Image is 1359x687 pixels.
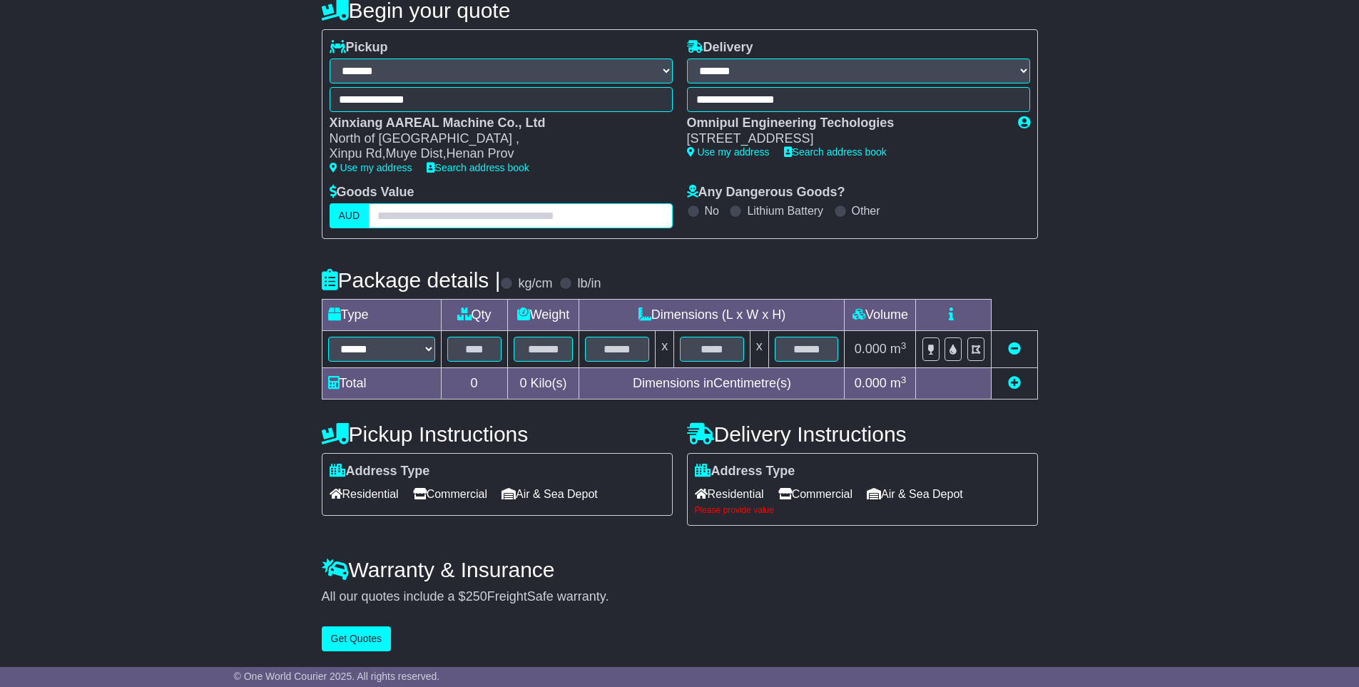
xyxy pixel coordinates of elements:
[322,268,501,292] h4: Package details |
[705,204,719,218] label: No
[695,464,795,479] label: Address Type
[890,342,907,356] span: m
[695,483,764,505] span: Residential
[687,146,770,158] a: Use my address
[750,331,768,368] td: x
[234,671,440,682] span: © One World Courier 2025. All rights reserved.
[695,505,1030,515] div: Please provide value
[901,340,907,351] sup: 3
[330,146,658,162] div: Xinpu Rd,Muye Dist,Henan Prov
[322,626,392,651] button: Get Quotes
[855,376,887,390] span: 0.000
[330,483,399,505] span: Residential
[687,185,845,200] label: Any Dangerous Goods?
[427,162,529,173] a: Search address book
[322,422,673,446] h4: Pickup Instructions
[656,331,674,368] td: x
[330,40,388,56] label: Pickup
[687,40,753,56] label: Delivery
[747,204,823,218] label: Lithium Battery
[852,204,880,218] label: Other
[518,276,552,292] label: kg/cm
[322,368,441,400] td: Total
[519,376,526,390] span: 0
[687,116,1004,131] div: Omnipul Engineering Techologies
[778,483,852,505] span: Commercial
[441,368,507,400] td: 0
[577,276,601,292] label: lb/in
[322,558,1038,581] h4: Warranty & Insurance
[413,483,487,505] span: Commercial
[322,589,1038,605] div: All our quotes include a $ FreightSafe warranty.
[330,185,414,200] label: Goods Value
[687,422,1038,446] h4: Delivery Instructions
[441,300,507,331] td: Qty
[579,300,845,331] td: Dimensions (L x W x H)
[330,203,370,228] label: AUD
[890,376,907,390] span: m
[867,483,963,505] span: Air & Sea Depot
[502,483,598,505] span: Air & Sea Depot
[330,162,412,173] a: Use my address
[507,300,579,331] td: Weight
[579,368,845,400] td: Dimensions in Centimetre(s)
[845,300,916,331] td: Volume
[784,146,887,158] a: Search address book
[901,375,907,385] sup: 3
[855,342,887,356] span: 0.000
[1008,376,1021,390] a: Add new item
[1008,342,1021,356] a: Remove this item
[330,131,658,147] div: North of [GEOGRAPHIC_DATA] ,
[322,300,441,331] td: Type
[507,368,579,400] td: Kilo(s)
[330,116,658,131] div: Xinxiang AAREAL Machine Co., Ltd
[466,589,487,604] span: 250
[330,464,430,479] label: Address Type
[687,131,1004,147] div: [STREET_ADDRESS]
